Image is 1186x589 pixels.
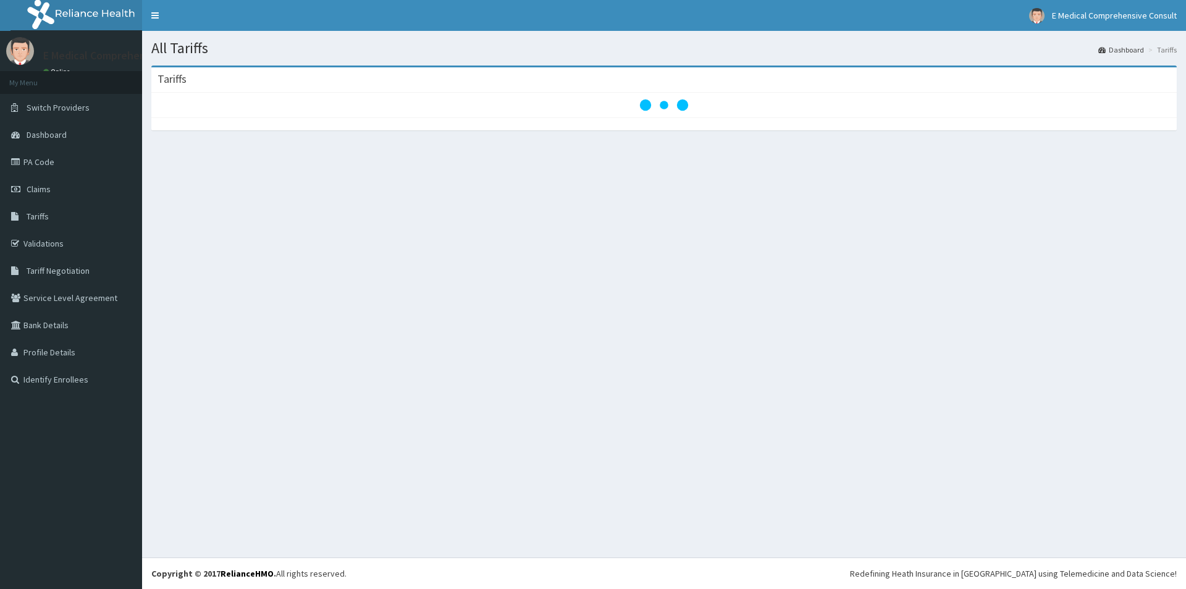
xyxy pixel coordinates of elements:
[850,567,1177,580] div: Redefining Heath Insurance in [GEOGRAPHIC_DATA] using Telemedicine and Data Science!
[639,80,689,130] svg: audio-loading
[43,67,73,76] a: Online
[221,568,274,579] a: RelianceHMO
[27,265,90,276] span: Tariff Negotiation
[27,211,49,222] span: Tariffs
[27,129,67,140] span: Dashboard
[1098,44,1144,55] a: Dashboard
[27,102,90,113] span: Switch Providers
[1145,44,1177,55] li: Tariffs
[6,37,34,65] img: User Image
[151,40,1177,56] h1: All Tariffs
[158,74,187,85] h3: Tariffs
[1052,10,1177,21] span: E Medical Comprehensive Consult
[27,184,51,195] span: Claims
[151,568,276,579] strong: Copyright © 2017 .
[142,557,1186,589] footer: All rights reserved.
[43,50,204,61] p: E Medical Comprehensive Consult
[1029,8,1045,23] img: User Image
